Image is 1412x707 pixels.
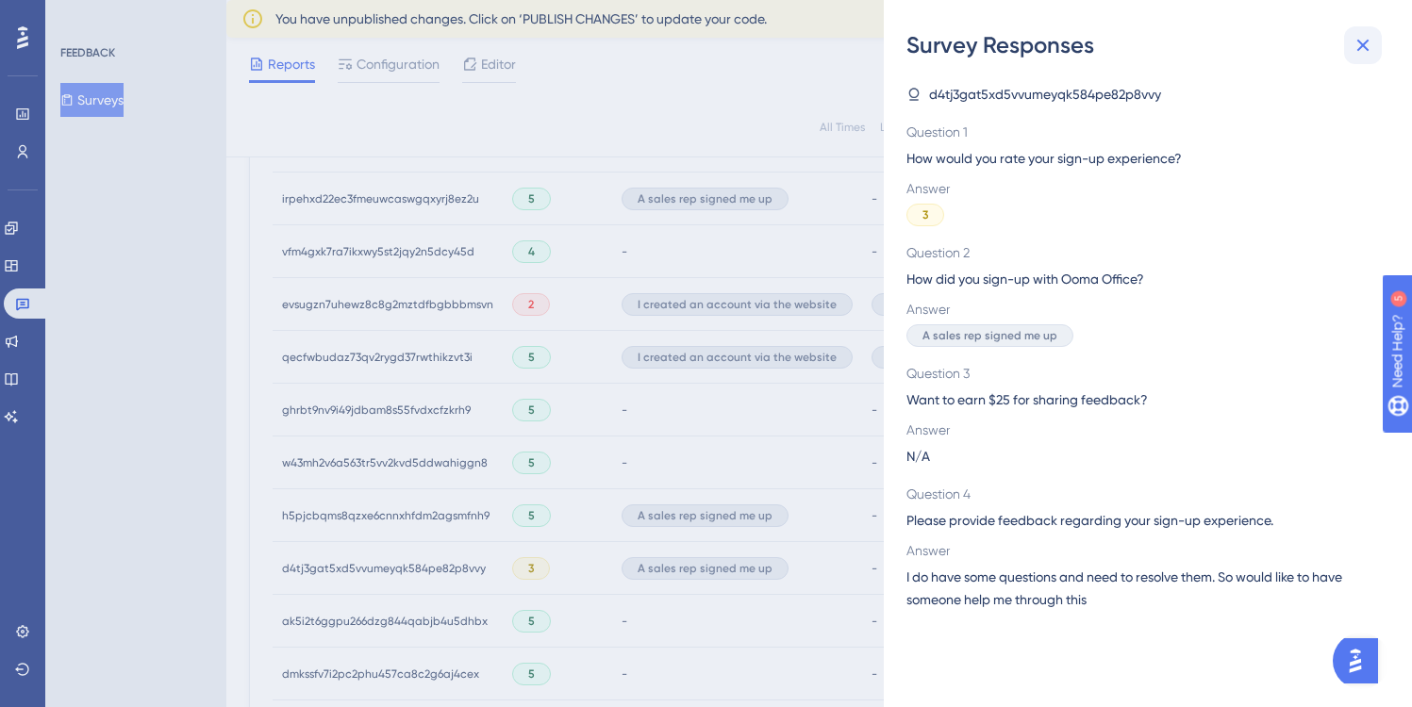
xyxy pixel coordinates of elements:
span: 3 [922,207,928,222]
div: Survey Responses [906,30,1389,60]
span: Please provide feedback regarding your sign-up experience. [906,509,1374,532]
span: Answer [906,419,1374,441]
span: Answer [906,298,1374,321]
span: Answer [906,177,1374,200]
span: N/A [906,445,930,468]
span: A sales rep signed me up [922,328,1057,343]
span: Need Help? [44,5,118,27]
span: Want to earn $25 for sharing feedback? [906,388,1374,411]
span: Question 4 [906,483,1374,505]
span: d4tj3gat5xd5vvumeyqk584pe82p8vvy [929,83,1161,106]
iframe: UserGuiding AI Assistant Launcher [1333,633,1389,689]
span: How did you sign-up with Ooma Office? [906,268,1374,290]
span: Question 2 [906,241,1374,264]
div: 5 [131,9,137,25]
span: Answer [906,539,1374,562]
span: I do have some questions and need to resolve them. So would like to have someone help me through ... [906,566,1374,611]
span: How would you rate your sign-up experience? [906,147,1374,170]
span: Question 3 [906,362,1374,385]
span: Question 1 [906,121,1374,143]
